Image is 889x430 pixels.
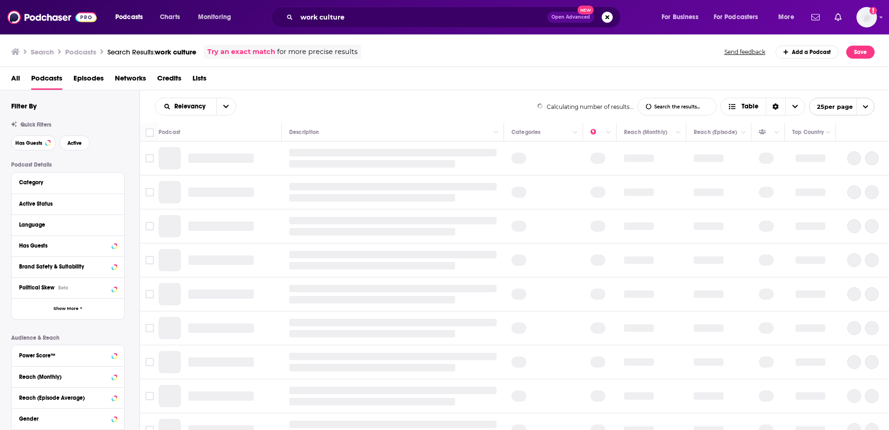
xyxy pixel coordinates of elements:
button: Political SkewBeta [19,282,117,293]
svg: Add a profile image [869,7,877,14]
button: Open AdvancedNew [547,12,594,23]
button: Send feedback [722,48,768,56]
button: Power Score™ [19,349,117,361]
button: Show profile menu [856,7,877,27]
div: Reach (Monthly) [624,127,667,138]
div: Reach (Episode) [694,127,737,138]
button: Column Actions [491,127,502,138]
span: New [577,6,594,14]
div: Beta [58,285,68,291]
button: Language [19,219,117,230]
div: Category [19,179,111,186]
button: Column Actions [823,127,834,138]
div: Calculating number of results... [537,103,634,110]
h3: Search [31,47,54,56]
input: Search podcasts, credits, & more... [297,10,547,25]
button: Column Actions [603,127,614,138]
span: Podcasts [115,11,143,24]
button: Category [19,176,117,188]
span: Active [67,141,82,146]
h2: Choose List sort [155,98,236,115]
button: open menu [809,98,875,115]
a: Charts [154,10,186,25]
div: Language [19,222,111,228]
div: Gender [19,416,109,422]
span: Quick Filters [20,121,51,128]
p: Podcast Details [11,161,125,168]
a: Episodes [73,71,104,90]
div: Brand Safety & Suitability [19,263,109,270]
span: More [778,11,794,24]
span: Charts [160,11,180,24]
span: Show More [53,306,79,311]
button: Has Guests [11,135,56,150]
span: Logged in as WE_Broadcast [856,7,877,27]
a: Credits [157,71,181,90]
span: 25 per page [809,100,853,114]
div: Reach (Episode Average) [19,395,109,401]
span: Toggle select row [146,358,154,366]
button: open menu [772,10,806,25]
p: Audience & Reach [11,335,125,341]
div: Has Guests [759,127,772,138]
button: Column Actions [771,127,783,138]
button: Brand Safety & Suitability [19,261,117,272]
button: open menu [155,103,216,110]
button: open menu [655,10,710,25]
div: Active Status [19,201,111,207]
a: Networks [115,71,146,90]
span: Has Guests [15,141,42,146]
button: open menu [109,10,155,25]
button: Reach (Episode Average) [19,391,117,403]
span: Toggle select row [146,222,154,230]
a: Show notifications dropdown [808,9,823,25]
a: Try an exact match [207,47,275,57]
span: Political Skew [19,284,54,291]
div: Podcast [159,127,180,138]
span: Table [742,103,758,110]
a: Lists [192,71,206,90]
button: Gender [19,412,117,424]
a: Podcasts [31,71,62,90]
span: Toggle select row [146,290,154,298]
img: Podchaser - Follow, Share and Rate Podcasts [7,8,97,26]
button: Column Actions [738,127,749,138]
button: open menu [216,98,236,115]
span: Toggle select row [146,188,154,196]
div: Categories [511,127,540,138]
h3: Podcasts [65,47,96,56]
button: open menu [192,10,243,25]
span: Open Advanced [551,15,590,20]
a: All [11,71,20,90]
button: Column Actions [570,127,581,138]
span: Relevancy [174,103,209,110]
button: Has Guests [19,240,117,251]
div: Sort Direction [766,98,785,115]
a: Show notifications dropdown [831,9,845,25]
span: For Podcasters [714,11,758,24]
div: Search Results: [107,47,196,56]
div: Search podcasts, credits, & more... [280,7,630,28]
a: Add a Podcast [776,46,839,59]
div: Reach (Monthly) [19,374,109,380]
span: Monitoring [198,11,231,24]
div: Top Country [792,127,824,138]
span: work culture [155,47,196,56]
button: open menu [708,10,772,25]
div: Description [289,127,319,138]
div: Has Guests [19,242,109,249]
button: Show More [12,298,124,319]
span: Toggle select row [146,256,154,264]
button: Choose View [720,98,805,115]
a: Search Results:work culture [107,47,196,56]
img: User Profile [856,7,877,27]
